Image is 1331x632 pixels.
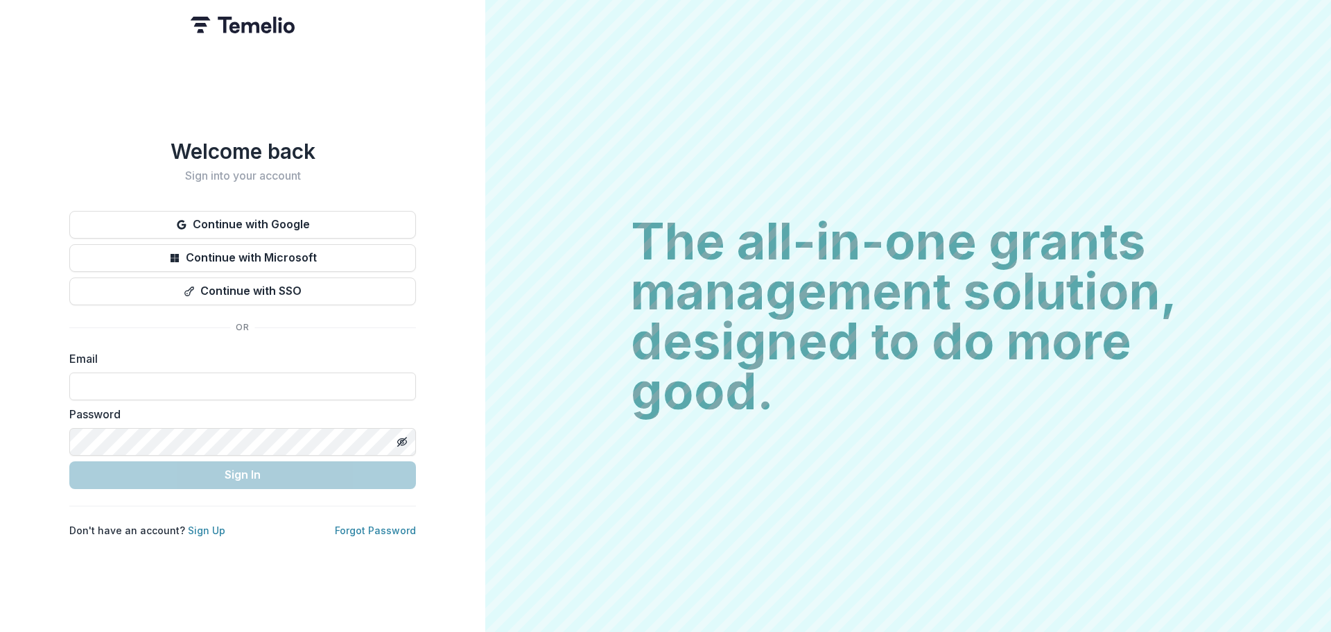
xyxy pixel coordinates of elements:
label: Password [69,406,408,422]
button: Continue with Microsoft [69,244,416,272]
button: Sign In [69,461,416,489]
h1: Welcome back [69,139,416,164]
label: Email [69,350,408,367]
button: Continue with SSO [69,277,416,305]
a: Forgot Password [335,524,416,536]
button: Toggle password visibility [391,431,413,453]
button: Continue with Google [69,211,416,239]
h2: Sign into your account [69,169,416,182]
p: Don't have an account? [69,523,225,538]
a: Sign Up [188,524,225,536]
img: Temelio [191,17,295,33]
